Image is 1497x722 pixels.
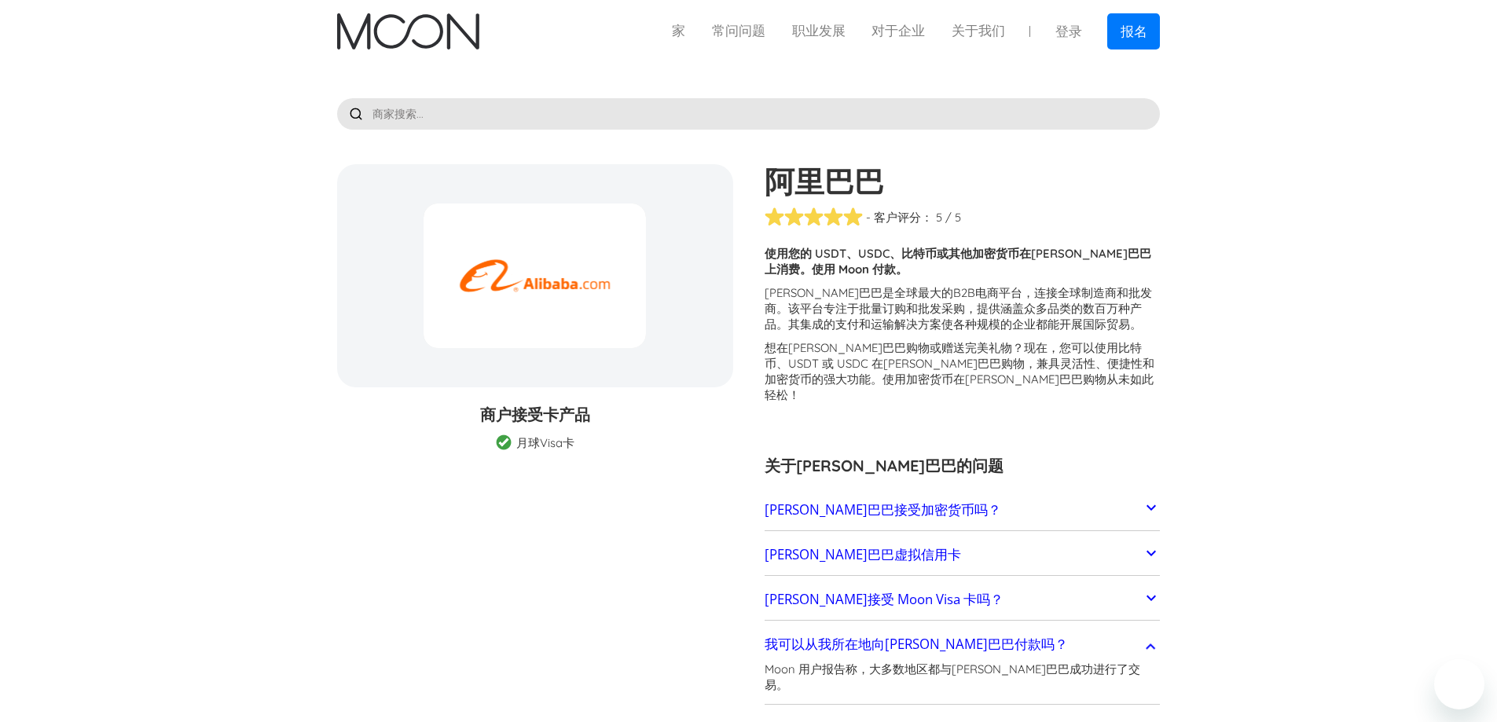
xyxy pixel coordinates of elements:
a: 登录 [1042,14,1095,49]
a: [PERSON_NAME]巴巴虚拟信用卡 [765,538,1161,571]
font: 使用 Moon 付款。 [812,262,908,277]
font: Moon 用户报告称，大多数地区都与[PERSON_NAME]巴巴成功进行了交易。 [765,662,1140,692]
a: 家 [337,13,479,49]
font: 阿里巴巴 [765,163,884,200]
a: [PERSON_NAME]接受 Moon Visa 卡吗？ [765,583,1161,616]
font: 我可以从我所在地向[PERSON_NAME]巴巴付款吗？ [765,635,1068,653]
iframe: 启动消息传送窗口的按钮 [1434,659,1484,709]
font: 卡产品 [543,405,590,424]
font: 常问问题 [712,23,765,38]
font: [PERSON_NAME]接受 Moon Visa 卡吗？ [765,590,1004,608]
a: 我可以从我所在地向[PERSON_NAME]巴巴付款吗？ [765,629,1161,662]
a: [PERSON_NAME]巴巴接受加密货币吗？ [765,493,1161,526]
font: 关于我们 [952,23,1005,38]
font: 使用您的 USDT、USDC、比特币或其他加密货币在[PERSON_NAME]巴巴上消费。 [765,246,1151,277]
font: / 5 [945,210,961,225]
a: 常问问题 [699,21,779,41]
font: 商户接受 [480,405,543,424]
font: ？现在，您可以使用比特币、USDT 或 USDC 在[PERSON_NAME]巴巴购物，兼具灵活性、便捷性和加密货币的强大功能。使用加密货币在[PERSON_NAME]巴巴购物从未如此轻松！ [765,340,1154,402]
font: 月球Visa卡 [516,435,574,450]
font: [PERSON_NAME]巴巴是全球最大的B2B电商平台，连接全球制造商和批发商。该平台专注于批量订购和批发采购，提供涵盖众多品类的数百万种产品。其集成的支付和运输解决方案使各种规模的企业都能开... [765,285,1152,332]
font: 报名 [1121,24,1147,39]
font: 5 [936,210,942,225]
font: 或赠送完美礼物 [930,340,1012,355]
font: 对于企业 [871,23,925,38]
font: - 客户评分： [866,210,933,225]
font: 家 [672,23,685,38]
a: 职业发展 [779,21,859,41]
a: 家 [659,21,699,41]
input: 商家搜索... [337,98,1161,130]
font: 关于[PERSON_NAME]巴巴的问题 [765,456,1004,475]
font: 想在[PERSON_NAME]巴巴购物 [765,340,930,355]
img: 月亮标志 [337,13,479,49]
a: 关于我们 [938,21,1018,41]
font: 登录 [1055,24,1082,39]
a: 报名 [1107,13,1161,49]
a: 对于企业 [858,21,938,41]
font: [PERSON_NAME]巴巴虚拟信用卡 [765,545,961,563]
font: [PERSON_NAME]巴巴接受加密货币吗？ [765,500,1001,519]
font: 职业发展 [792,23,846,38]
